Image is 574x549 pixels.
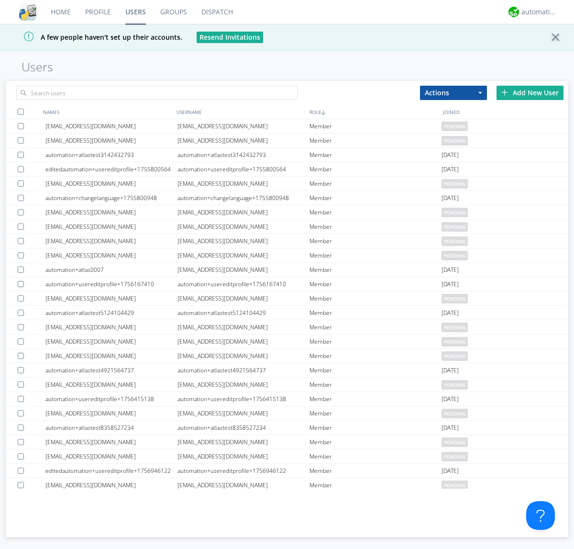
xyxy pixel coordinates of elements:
[16,86,298,100] input: Search users
[177,277,309,291] div: automation+usereditprofile+1756167410
[6,464,568,478] a: editedautomation+usereditprofile+1756946122automation+usereditprofile+1756946122Member[DATE]
[45,191,177,205] div: automation+changelanguage+1755800948
[177,248,309,262] div: [EMAIL_ADDRESS][DOMAIN_NAME]
[309,277,442,291] div: Member
[197,32,263,43] button: Resend Invitations
[45,421,177,435] div: automation+atlastest8358527234
[6,263,568,277] a: automation+atlas0007[EMAIL_ADDRESS][DOMAIN_NAME]Member[DATE]
[442,222,468,232] span: pending
[442,452,468,461] span: pending
[501,89,508,96] img: plus.svg
[177,205,309,219] div: [EMAIL_ADDRESS][DOMAIN_NAME]
[45,349,177,363] div: [EMAIL_ADDRESS][DOMAIN_NAME]
[6,148,568,162] a: automation+atlastest3142432793automation+atlastest3142432793Member[DATE]
[309,349,442,363] div: Member
[442,392,459,406] span: [DATE]
[442,294,468,303] span: pending
[6,406,568,421] a: [EMAIL_ADDRESS][DOMAIN_NAME][EMAIL_ADDRESS][DOMAIN_NAME]Memberpending
[6,291,568,306] a: [EMAIL_ADDRESS][DOMAIN_NAME][EMAIL_ADDRESS][DOMAIN_NAME]Memberpending
[309,148,442,162] div: Member
[45,148,177,162] div: automation+atlastest3142432793
[45,306,177,320] div: automation+atlastest5124104429
[41,105,174,119] div: NAMES
[19,3,36,21] img: cddb5a64eb264b2086981ab96f4c1ba7
[6,191,568,205] a: automation+changelanguage+1755800948automation+changelanguage+1755800948Member[DATE]
[521,7,557,17] div: automation+atlas
[177,263,309,277] div: [EMAIL_ADDRESS][DOMAIN_NAME]
[177,177,309,190] div: [EMAIL_ADDRESS][DOMAIN_NAME]
[442,409,468,418] span: pending
[6,248,568,263] a: [EMAIL_ADDRESS][DOMAIN_NAME][EMAIL_ADDRESS][DOMAIN_NAME]Memberpending
[309,191,442,205] div: Member
[6,234,568,248] a: [EMAIL_ADDRESS][DOMAIN_NAME][EMAIL_ADDRESS][DOMAIN_NAME]Memberpending
[45,363,177,377] div: automation+atlastest4921564737
[309,205,442,219] div: Member
[177,234,309,248] div: [EMAIL_ADDRESS][DOMAIN_NAME]
[177,119,309,133] div: [EMAIL_ADDRESS][DOMAIN_NAME]
[6,134,568,148] a: [EMAIL_ADDRESS][DOMAIN_NAME][EMAIL_ADDRESS][DOMAIN_NAME]Memberpending
[177,435,309,449] div: [EMAIL_ADDRESS][DOMAIN_NAME]
[177,421,309,435] div: automation+atlastest8358527234
[177,320,309,334] div: [EMAIL_ADDRESS][DOMAIN_NAME]
[45,335,177,348] div: [EMAIL_ADDRESS][DOMAIN_NAME]
[309,234,442,248] div: Member
[177,363,309,377] div: automation+atlastest4921564737
[6,277,568,291] a: automation+usereditprofile+1756167410automation+usereditprofile+1756167410Member[DATE]
[177,148,309,162] div: automation+atlastest3142432793
[177,406,309,420] div: [EMAIL_ADDRESS][DOMAIN_NAME]
[177,349,309,363] div: [EMAIL_ADDRESS][DOMAIN_NAME]
[6,306,568,320] a: automation+atlastest5124104429automation+atlastest5124104429Member[DATE]
[309,263,442,277] div: Member
[6,421,568,435] a: automation+atlastest8358527234automation+atlastest8358527234Member[DATE]
[45,134,177,147] div: [EMAIL_ADDRESS][DOMAIN_NAME]
[309,220,442,234] div: Member
[442,236,468,246] span: pending
[45,220,177,234] div: [EMAIL_ADDRESS][DOMAIN_NAME]
[442,421,459,435] span: [DATE]
[45,277,177,291] div: automation+usereditprofile+1756167410
[307,105,441,119] div: ROLE
[442,481,468,490] span: pending
[420,86,487,100] button: Actions
[309,306,442,320] div: Member
[309,291,442,305] div: Member
[309,406,442,420] div: Member
[441,105,574,119] div: JOINED
[442,380,468,390] span: pending
[442,162,459,177] span: [DATE]
[442,337,468,347] span: pending
[6,320,568,335] a: [EMAIL_ADDRESS][DOMAIN_NAME][EMAIL_ADDRESS][DOMAIN_NAME]Memberpending
[508,7,519,17] img: d2d01cd9b4174d08988066c6d424eccd
[309,449,442,463] div: Member
[309,335,442,348] div: Member
[177,464,309,478] div: automation+usereditprofile+1756946122
[45,205,177,219] div: [EMAIL_ADDRESS][DOMAIN_NAME]
[45,234,177,248] div: [EMAIL_ADDRESS][DOMAIN_NAME]
[45,162,177,176] div: editedautomation+usereditprofile+1755800564
[177,392,309,406] div: automation+usereditprofile+1756415138
[177,191,309,205] div: automation+changelanguage+1755800948
[177,134,309,147] div: [EMAIL_ADDRESS][DOMAIN_NAME]
[6,363,568,378] a: automation+atlastest4921564737automation+atlastest4921564737Member[DATE]
[309,177,442,190] div: Member
[6,220,568,234] a: [EMAIL_ADDRESS][DOMAIN_NAME][EMAIL_ADDRESS][DOMAIN_NAME]Memberpending
[442,323,468,332] span: pending
[442,122,468,131] span: pending
[309,478,442,492] div: Member
[174,105,308,119] div: USERNAME
[309,134,442,147] div: Member
[45,263,177,277] div: automation+atlas0007
[45,449,177,463] div: [EMAIL_ADDRESS][DOMAIN_NAME]
[442,464,459,478] span: [DATE]
[309,464,442,478] div: Member
[309,320,442,334] div: Member
[177,449,309,463] div: [EMAIL_ADDRESS][DOMAIN_NAME]
[526,501,555,530] iframe: Toggle Customer Support
[177,162,309,176] div: automation+usereditprofile+1755800564
[6,435,568,449] a: [EMAIL_ADDRESS][DOMAIN_NAME][EMAIL_ADDRESS][DOMAIN_NAME]Memberpending
[177,220,309,234] div: [EMAIL_ADDRESS][DOMAIN_NAME]
[45,291,177,305] div: [EMAIL_ADDRESS][DOMAIN_NAME]
[7,33,182,42] span: A few people haven't set up their accounts.
[6,162,568,177] a: editedautomation+usereditprofile+1755800564automation+usereditprofile+1755800564Member[DATE]
[309,392,442,406] div: Member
